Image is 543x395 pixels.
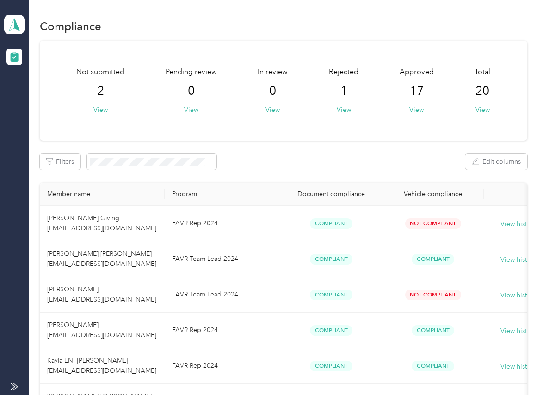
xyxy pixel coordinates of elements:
[310,290,352,300] span: Compliant
[258,67,288,78] span: In review
[405,290,461,300] span: Not Compliant
[475,105,490,115] button: View
[389,190,476,198] div: Vehicle compliance
[184,105,198,115] button: View
[329,67,358,78] span: Rejected
[405,218,461,229] span: Not Compliant
[288,190,375,198] div: Document compliance
[500,219,537,229] button: View history
[465,154,527,170] button: Edit columns
[475,67,490,78] span: Total
[165,277,280,313] td: FAVR Team Lead 2024
[310,254,352,265] span: Compliant
[40,21,101,31] h1: Compliance
[340,84,347,99] span: 1
[500,326,537,336] button: View history
[47,285,156,303] span: [PERSON_NAME] [EMAIL_ADDRESS][DOMAIN_NAME]
[310,325,352,336] span: Compliant
[491,343,543,395] iframe: Everlance-gr Chat Button Frame
[47,357,156,375] span: Kayla EN. [PERSON_NAME] [EMAIL_ADDRESS][DOMAIN_NAME]
[93,105,108,115] button: View
[40,154,80,170] button: Filters
[47,214,156,232] span: [PERSON_NAME] Giving [EMAIL_ADDRESS][DOMAIN_NAME]
[97,84,104,99] span: 2
[500,290,537,301] button: View history
[310,218,352,229] span: Compliant
[76,67,124,78] span: Not submitted
[165,183,280,206] th: Program
[310,361,352,371] span: Compliant
[412,254,454,265] span: Compliant
[165,241,280,277] td: FAVR Team Lead 2024
[265,105,280,115] button: View
[475,84,489,99] span: 20
[500,255,537,265] button: View history
[165,313,280,348] td: FAVR Rep 2024
[166,67,217,78] span: Pending review
[47,250,156,268] span: [PERSON_NAME] [PERSON_NAME] [EMAIL_ADDRESS][DOMAIN_NAME]
[47,321,156,339] span: [PERSON_NAME] [EMAIL_ADDRESS][DOMAIN_NAME]
[400,67,434,78] span: Approved
[188,84,195,99] span: 0
[409,105,424,115] button: View
[410,84,424,99] span: 17
[165,348,280,384] td: FAVR Rep 2024
[412,325,454,336] span: Compliant
[40,183,165,206] th: Member name
[412,361,454,371] span: Compliant
[269,84,276,99] span: 0
[337,105,351,115] button: View
[165,206,280,241] td: FAVR Rep 2024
